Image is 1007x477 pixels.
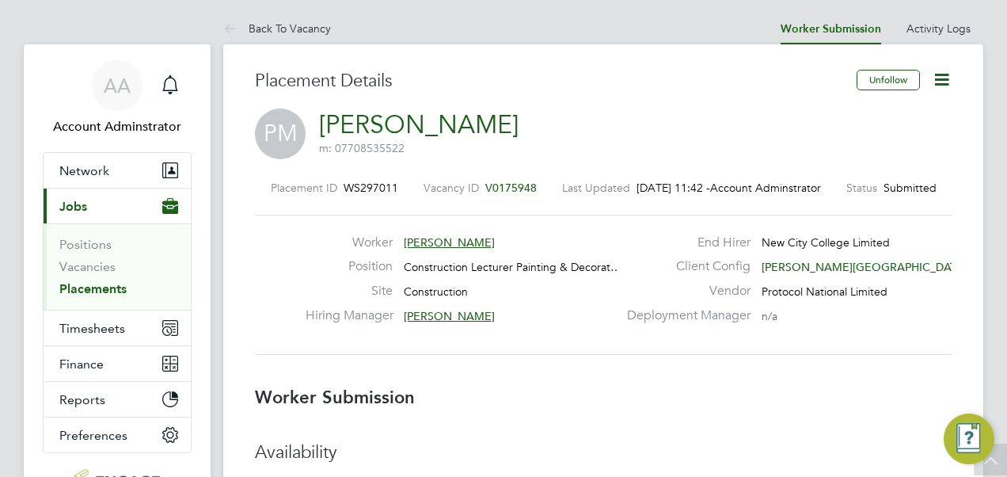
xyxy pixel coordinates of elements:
[59,281,127,296] a: Placements
[306,235,393,251] label: Worker
[404,260,621,274] span: Construction Lecturer Painting & Decorat…
[43,60,192,136] a: AAAccount Adminstrator
[762,235,890,250] span: New City College Limited
[762,260,967,274] span: [PERSON_NAME][GEOGRAPHIC_DATA]
[319,141,405,155] span: m: 07708535522
[59,237,112,252] a: Positions
[59,199,87,214] span: Jobs
[404,284,468,299] span: Construction
[857,70,920,90] button: Unfollow
[59,321,125,336] span: Timesheets
[43,117,192,136] span: Account Adminstrator
[44,418,191,452] button: Preferences
[44,223,191,310] div: Jobs
[617,307,750,324] label: Deployment Manager
[44,382,191,417] button: Reports
[883,181,937,195] span: Submitted
[781,22,881,36] a: Worker Submission
[255,109,306,159] span: PM
[255,387,415,408] b: Worker Submission
[944,414,994,464] button: Engage Resource Center
[762,309,777,323] span: n/a
[562,181,630,195] label: Last Updated
[271,181,337,195] label: Placement ID
[906,21,971,36] a: Activity Logs
[44,189,191,223] button: Jobs
[104,75,131,96] span: AA
[404,235,495,250] span: [PERSON_NAME]
[44,346,191,381] button: Finance
[762,284,887,299] span: Protocol National Limited
[59,428,127,443] span: Preferences
[223,21,331,36] a: Back To Vacancy
[636,181,710,195] span: [DATE] 11:42 -
[255,70,845,93] h3: Placement Details
[44,153,191,188] button: Network
[59,259,116,274] a: Vacancies
[59,392,105,407] span: Reports
[617,235,750,251] label: End Hirer
[424,181,479,195] label: Vacancy ID
[485,181,537,195] span: V0175948
[306,307,393,324] label: Hiring Manager
[306,283,393,300] label: Site
[319,109,519,140] a: [PERSON_NAME]
[617,283,750,300] label: Vendor
[59,357,104,372] span: Finance
[255,441,952,464] h3: Availability
[617,258,750,275] label: Client Config
[59,163,109,178] span: Network
[306,258,393,275] label: Position
[846,181,877,195] label: Status
[44,311,191,345] button: Timesheets
[344,181,398,195] span: WS297011
[710,181,821,195] span: Account Adminstrator
[404,309,495,323] span: [PERSON_NAME]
